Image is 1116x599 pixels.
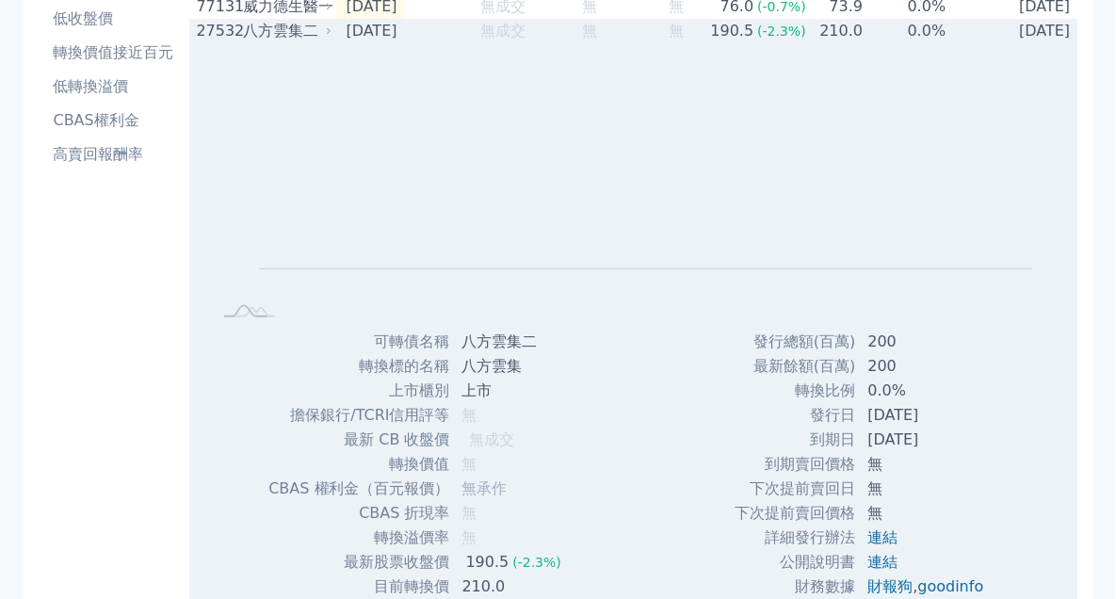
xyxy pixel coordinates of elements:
td: 最新股票收盤價 [267,550,450,575]
span: 無 [582,22,597,40]
td: 到期日 [735,428,857,452]
td: 財務數據 [735,575,857,599]
span: 無 [462,504,477,522]
td: 0.0% [857,379,999,403]
li: 轉換價值接近百元 [46,41,182,64]
div: 190.5 [707,20,758,42]
span: 無 [670,22,685,40]
td: 0.0% [864,19,946,43]
td: CBAS 折現率 [267,501,450,526]
td: 八方雲集二 [451,330,576,354]
a: 高賣回報酬率 [46,139,182,170]
li: CBAS權利金 [46,109,182,132]
a: goodinfo [918,577,984,595]
td: [DATE] [857,428,999,452]
td: 下次提前賣回價格 [735,501,857,526]
a: 轉換價值接近百元 [46,38,182,68]
span: 無承作 [462,479,508,497]
span: (-2.3%) [757,24,806,39]
span: 無成交 [470,430,515,448]
td: 最新 CB 收盤價 [267,428,450,452]
td: 到期賣回價格 [735,452,857,477]
td: CBAS 權利金（百元報價） [267,477,450,501]
a: 財報狗 [868,577,914,595]
td: 發行總額(百萬) [735,330,857,354]
td: , [857,575,999,599]
a: 連結 [868,528,898,546]
td: 無 [857,477,999,501]
li: 低轉換溢價 [46,75,182,98]
li: 低收盤價 [46,8,182,30]
span: 無成交 [480,22,526,40]
td: 詳細發行辦法 [735,526,857,550]
td: 擔保銀行/TCRI信用評等 [267,403,450,428]
td: [DATE] [947,19,1078,43]
td: 最新餘額(百萬) [735,354,857,379]
td: 八方雲集 [451,354,576,379]
g: Chart [242,72,1033,297]
td: 上市櫃別 [267,379,450,403]
td: 無 [857,501,999,526]
td: 轉換價值 [267,452,450,477]
div: 八方雲集二 [244,20,329,42]
td: 轉換比例 [735,379,857,403]
a: CBAS權利金 [46,105,182,136]
span: 無 [462,528,477,546]
a: 低收盤價 [46,4,182,34]
td: [DATE] [857,403,999,428]
div: 190.5 [462,551,513,574]
div: 27532 [197,20,239,42]
td: 下次提前賣回日 [735,477,857,501]
td: 210.0 [807,19,864,43]
td: 可轉債名稱 [267,330,450,354]
td: 目前轉換價 [267,575,450,599]
td: 上市 [451,379,576,403]
td: 發行日 [735,403,857,428]
td: 200 [857,354,999,379]
span: 無 [462,455,477,473]
td: 轉換標的名稱 [267,354,450,379]
span: 無 [462,406,477,424]
td: 210.0 [451,575,576,599]
li: 高賣回報酬率 [46,143,182,166]
td: 200 [857,330,999,354]
a: 低轉換溢價 [46,72,182,102]
td: 轉換溢價率 [267,526,450,550]
a: 連結 [868,553,898,571]
span: (-2.3%) [512,555,561,570]
td: 公開說明書 [735,550,857,575]
td: [DATE] [336,19,405,43]
td: 無 [857,452,999,477]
